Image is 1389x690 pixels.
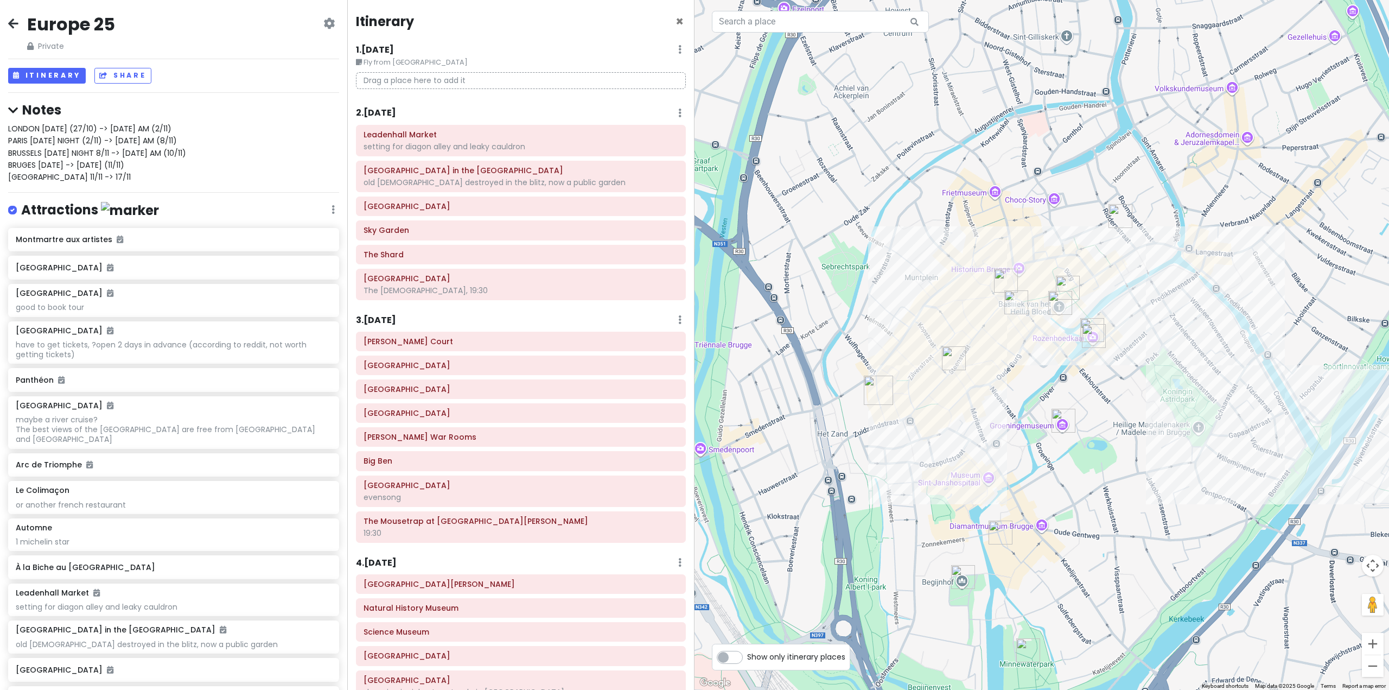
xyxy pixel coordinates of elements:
h6: Churchill War Rooms [364,432,678,442]
div: Huisbrouwerij De Halve Maan [989,521,1012,545]
span: LONDON [DATE] (27/10) -> [DATE] AM (2/11) PARIS [DATE] NIGHT (2/11) -> [DATE] AM (8/11) BRUSSELS ... [8,123,186,183]
div: Rozenhoedkaai [1082,324,1106,348]
h6: [GEOGRAPHIC_DATA] [16,326,113,335]
h6: Westminster Abbey [364,480,678,490]
div: Market Square [994,269,1018,293]
input: Search a place [712,11,929,33]
h4: Itinerary [356,13,414,30]
h6: Arc de Triomphe [16,460,331,470]
div: The [DEMOGRAPHIC_DATA], 19:30 [364,286,678,295]
h4: Attractions [21,201,159,219]
span: Close itinerary [676,12,684,30]
button: Keyboard shortcuts [1202,682,1248,690]
div: Basilica of the Holy Blood [1048,291,1072,315]
div: setting for diagon alley and leaky cauldron [364,142,678,151]
button: Drag Pegman onto the map to open Street View [1362,594,1384,616]
a: Click to see this area on Google Maps [697,676,733,690]
div: or another french restaurant [16,500,331,510]
h6: The Shard [364,250,678,259]
i: Added to itinerary [58,376,65,384]
h6: Panthéon [16,375,331,385]
div: Groeninge Museum [1052,409,1075,433]
div: Boat tours - Coudenys [1080,318,1104,342]
button: Close [676,15,684,28]
div: Belfort [1004,290,1028,314]
div: old [DEMOGRAPHIC_DATA] destroyed in the blitz, now a public garden [364,178,678,187]
h6: Tower of London [364,201,678,211]
i: Added to itinerary [107,402,113,409]
h6: Leadenhall Market [16,588,100,598]
h6: Covent Garden [364,360,678,370]
button: Zoom in [1362,633,1384,655]
h6: [GEOGRAPHIC_DATA] [16,401,113,410]
h6: Goodwin's Court [364,337,678,346]
div: De Burg [1056,276,1080,300]
h6: 1 . [DATE] [356,45,394,56]
h6: Montmartre aux artistes [16,235,331,244]
h6: Hyde Park [364,651,678,661]
span: Show only itinerary places [747,651,845,663]
div: Minnewater Park [1016,638,1040,662]
i: Added to itinerary [107,289,113,297]
h6: Big Ben [364,456,678,466]
div: setting for diagon alley and leaky cauldron [16,602,331,612]
div: good to book tour [16,302,331,312]
h6: Science Museum [364,627,678,637]
div: 19:30 [364,528,678,538]
i: Added to itinerary [220,626,226,634]
div: maybe a river cruise? The best views of the [GEOGRAPHIC_DATA] are free from [GEOGRAPHIC_DATA] and... [16,415,331,445]
h6: 2 . [DATE] [356,107,396,119]
h6: Natural History Museum [364,603,678,613]
h6: [GEOGRAPHIC_DATA] in the [GEOGRAPHIC_DATA] [16,625,226,635]
div: 1 michelin star [16,537,331,547]
h6: 4 . [DATE] [356,558,397,569]
span: Private [27,40,115,52]
h6: Somerset House [364,384,678,394]
h6: Regent Street [364,675,678,685]
h6: Leadenhall Market [364,130,678,140]
h6: Le Colimaçon [16,485,69,495]
div: have to get tickets, ?open 2 days in advance (according to reddit, not worth getting tickets) [16,340,331,359]
a: Report a map error [1342,683,1386,689]
span: Map data ©2025 Google [1255,683,1314,689]
p: Drag a place here to add it [356,72,686,89]
h6: Buckingham Palace [364,408,678,418]
i: Added to itinerary [93,589,100,597]
h6: St Dunstan in the East Church Garden [364,166,678,175]
i: Added to itinerary [107,327,113,334]
div: Steenstraat [942,346,966,370]
h6: Automne [16,523,52,533]
a: Terms (opens in new tab) [1321,683,1336,689]
h6: [GEOGRAPHIC_DATA] [16,288,113,298]
h6: [GEOGRAPHIC_DATA] [16,263,331,273]
h2: Europe 25 [27,13,115,36]
i: Added to itinerary [107,264,113,271]
i: Added to itinerary [107,666,113,674]
button: Share [94,68,151,84]
h6: The Mousetrap at St. Martin's Theatre [364,516,678,526]
i: Added to itinerary [117,236,123,243]
div: Beguinage "Ten Wijngaerde" [951,565,975,589]
button: Itinerary [8,68,86,84]
h6: Sky Garden [364,225,678,235]
div: Patritius bvba [1108,204,1132,228]
h6: À la Biche au [GEOGRAPHIC_DATA] [16,562,331,572]
img: marker [101,202,159,219]
h6: Victoria and Albert Museum [364,579,678,589]
h6: Prince of Wales Theatre [364,274,678,283]
div: Gran kaffee de Passage [864,376,893,405]
img: Google [697,676,733,690]
h6: 3 . [DATE] [356,315,396,326]
button: Map camera controls [1362,555,1384,577]
div: evensong [364,492,678,502]
div: old [DEMOGRAPHIC_DATA] destroyed in the blitz, now a public garden [16,640,331,649]
h6: [GEOGRAPHIC_DATA] [16,665,331,675]
small: Fly from [GEOGRAPHIC_DATA] [356,57,686,68]
h4: Notes [8,102,339,118]
i: Added to itinerary [86,461,93,469]
button: Zoom out [1362,655,1384,677]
